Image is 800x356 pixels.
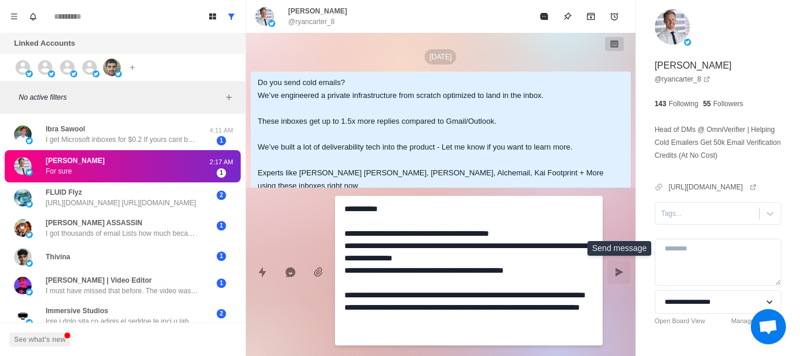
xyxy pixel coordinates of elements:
[46,218,142,228] p: [PERSON_NAME] ASSASSIN
[26,260,33,267] img: picture
[46,286,198,296] p: I must have missed that before. The video was quite good. So you got that. Do you have ongoing co...
[307,260,330,284] button: Add media
[14,189,32,206] img: picture
[217,168,226,178] span: 1
[46,306,108,316] p: Immersive Studios
[103,59,121,76] img: picture
[14,219,32,237] img: picture
[14,307,32,325] img: picture
[655,316,705,326] a: Open Board View
[26,231,33,238] img: picture
[217,252,226,261] span: 1
[46,275,152,286] p: [PERSON_NAME] | Video Editor
[115,70,122,77] img: picture
[9,333,70,347] button: See what's new
[217,191,226,200] span: 2
[655,59,732,73] p: [PERSON_NAME]
[703,99,710,109] p: 55
[669,182,757,192] a: [URL][DOMAIN_NAME]
[46,198,196,208] p: [URL][DOMAIN_NAME] [URL][DOMAIN_NAME]
[46,228,198,239] p: I got thousands of email Lists how much because I stopped doing email marketing prices to high to...
[751,309,786,344] a: Open chat
[23,7,42,26] button: Notifications
[669,99,699,109] p: Following
[655,74,711,84] a: @ryancarter_8
[556,5,579,28] button: Pin
[655,99,666,109] p: 143
[125,60,139,74] button: Add account
[655,9,690,45] img: picture
[46,124,85,134] p: Ibra Sawool
[93,70,100,77] img: picture
[26,70,33,77] img: picture
[579,5,603,28] button: Archive
[46,252,70,262] p: Thivina
[217,221,226,230] span: 1
[425,49,456,65] p: [DATE]
[26,169,33,176] img: picture
[607,260,631,284] button: Send message
[46,187,82,198] p: FLUID Flyz
[655,123,781,162] p: Head of DMs @ OmniVerifier | Helping Cold Emailers Get 50k Email Verification Credits (At No Cost)
[217,136,226,145] span: 1
[14,38,75,49] p: Linked Accounts
[255,7,274,26] img: picture
[288,16,335,27] p: @ryancarter_8
[288,6,347,16] p: [PERSON_NAME]
[217,309,226,318] span: 2
[70,70,77,77] img: picture
[46,134,198,145] p: I get Microsoft inboxes for $0.2 If yours cant beat that price then its not worth it.
[5,7,23,26] button: Menu
[14,248,32,266] img: picture
[207,157,236,167] p: 2:17 AM
[203,7,222,26] button: Board View
[258,76,605,244] div: Do you send cold emails? We’ve engineered a private infrastructure from scratch optimized to land...
[46,155,105,166] p: [PERSON_NAME]
[26,289,33,296] img: picture
[26,319,33,326] img: picture
[684,39,691,46] img: picture
[217,279,226,288] span: 1
[279,260,302,284] button: Reply with AI
[46,316,198,327] p: lore i dolo sita co adipis el seddoe te inci u lab et d magnaal, eni adminimve quis nostru exe ul...
[26,201,33,208] img: picture
[268,20,275,27] img: picture
[48,70,55,77] img: picture
[532,5,556,28] button: Mark as read
[14,157,32,175] img: picture
[603,5,626,28] button: Add reminder
[251,260,274,284] button: Quick replies
[713,99,743,109] p: Followers
[222,7,241,26] button: Show all conversations
[14,126,32,143] img: picture
[731,316,781,326] a: Manage Statuses
[222,90,236,104] button: Add filters
[207,126,236,135] p: 4:11 AM
[46,166,72,177] p: For sure
[19,92,222,103] p: No active filters
[14,277,32,294] img: picture
[26,137,33,144] img: picture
